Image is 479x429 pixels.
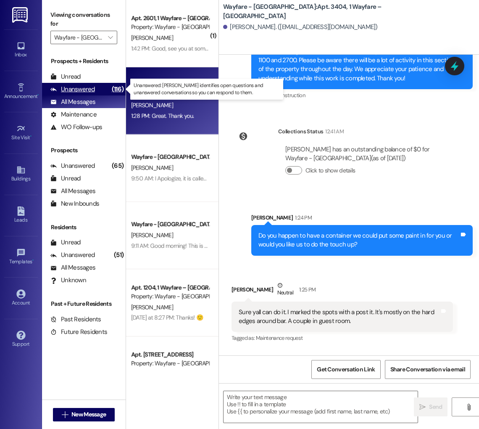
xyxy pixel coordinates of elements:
[53,408,115,421] button: New Message
[278,127,323,136] div: Collections Status
[131,112,194,119] div: 1:28 PM: Great. Thank you.
[131,314,203,321] div: [DATE] at 8:27 PM: Thanks! 🙂
[42,223,126,232] div: Residents
[50,263,95,272] div: All Messages
[131,101,173,109] span: [PERSON_NAME]
[131,350,209,359] div: Apt. [STREET_ADDRESS]
[276,281,295,299] div: Neutral
[4,39,38,61] a: Inbox
[42,57,126,66] div: Prospects + Residents
[131,231,173,239] span: [PERSON_NAME]
[30,133,32,139] span: •
[12,7,29,23] img: ResiDesk Logo
[50,251,95,260] div: Unanswered
[131,45,239,52] div: 1:42 PM: Good, see you at some point [DATE]
[285,145,446,163] div: [PERSON_NAME] has an outstanding balance of $0 for Wayfare - [GEOGRAPHIC_DATA] (as of [DATE])
[112,249,126,262] div: (51)
[50,174,81,183] div: Unread
[323,127,344,136] div: 12:41 AM
[131,34,173,42] span: [PERSON_NAME]
[4,163,38,185] a: Buildings
[305,166,355,175] label: Click to show details
[4,122,38,144] a: Site Visit •
[37,92,39,98] span: •
[131,23,209,32] div: Property: Wayfare - [GEOGRAPHIC_DATA]
[50,85,95,94] div: Unanswered
[42,299,126,308] div: Past + Future Residents
[50,123,102,132] div: WO Follow-ups
[429,403,442,411] span: Send
[311,360,380,379] button: Get Conversation Link
[223,23,378,32] div: [PERSON_NAME]. ([EMAIL_ADDRESS][DOMAIN_NAME])
[251,213,473,225] div: [PERSON_NAME]
[4,246,38,268] a: Templates •
[110,159,126,172] div: (65)
[4,204,38,227] a: Leads
[297,285,316,294] div: 1:25 PM
[50,328,107,336] div: Future Residents
[62,411,68,418] i: 
[317,365,375,374] span: Get Conversation Link
[256,334,303,342] span: Maintenance request
[108,34,113,41] i: 
[276,92,305,99] span: Construction
[466,404,472,410] i: 
[50,315,101,324] div: Past Residents
[390,365,465,374] span: Share Conversation via email
[131,14,209,23] div: Apt. 2601, 1 Wayfare – [GEOGRAPHIC_DATA]
[50,187,95,196] div: All Messages
[134,82,280,96] p: Unanswered: [PERSON_NAME] identifies open questions and unanswered conversations so you can respo...
[50,162,95,170] div: Unanswered
[293,213,311,222] div: 1:24 PM
[131,292,209,301] div: Property: Wayfare - [GEOGRAPHIC_DATA]
[32,257,34,263] span: •
[50,72,81,81] div: Unread
[110,83,126,96] div: (116)
[251,89,473,101] div: Tagged as:
[131,153,209,162] div: Wayfare - [GEOGRAPHIC_DATA]
[50,238,81,247] div: Unread
[50,199,99,208] div: New Inbounds
[50,110,97,119] div: Maintenance
[4,287,38,310] a: Account
[223,3,391,21] b: Wayfare - [GEOGRAPHIC_DATA]: Apt. 3404, 1 Wayfare – [GEOGRAPHIC_DATA]
[131,359,209,368] div: Property: Wayfare - [GEOGRAPHIC_DATA]
[419,404,426,410] i: 
[131,175,326,182] div: 9:50 AM: I Apologize, it is called the access fee! call us if you have any questions
[50,276,86,285] div: Unknown
[42,146,126,155] div: Prospects
[4,328,38,351] a: Support
[258,231,459,249] div: Do you happen to have a container we could put some paint in for you or would you like us to do t...
[131,164,173,172] span: [PERSON_NAME]
[71,410,106,419] span: New Message
[131,283,209,292] div: Apt. 1204, 1 Wayfare – [GEOGRAPHIC_DATA]
[414,397,447,416] button: Send
[50,8,117,31] label: Viewing conversations for
[239,308,440,326] div: Sure yall can do it. I marked the spots with a post it. It's mostly on the hard edges around bar....
[232,281,453,302] div: [PERSON_NAME]
[232,332,453,344] div: Tagged as:
[258,47,459,83] div: [DATE] morning at 8:00 AM, concrete will be poured in the area between 1100 and 2700. Please be a...
[131,220,209,229] div: Wayfare - [GEOGRAPHIC_DATA]
[385,360,471,379] button: Share Conversation via email
[131,303,173,311] span: [PERSON_NAME]
[54,31,104,44] input: All communities
[50,98,95,106] div: All Messages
